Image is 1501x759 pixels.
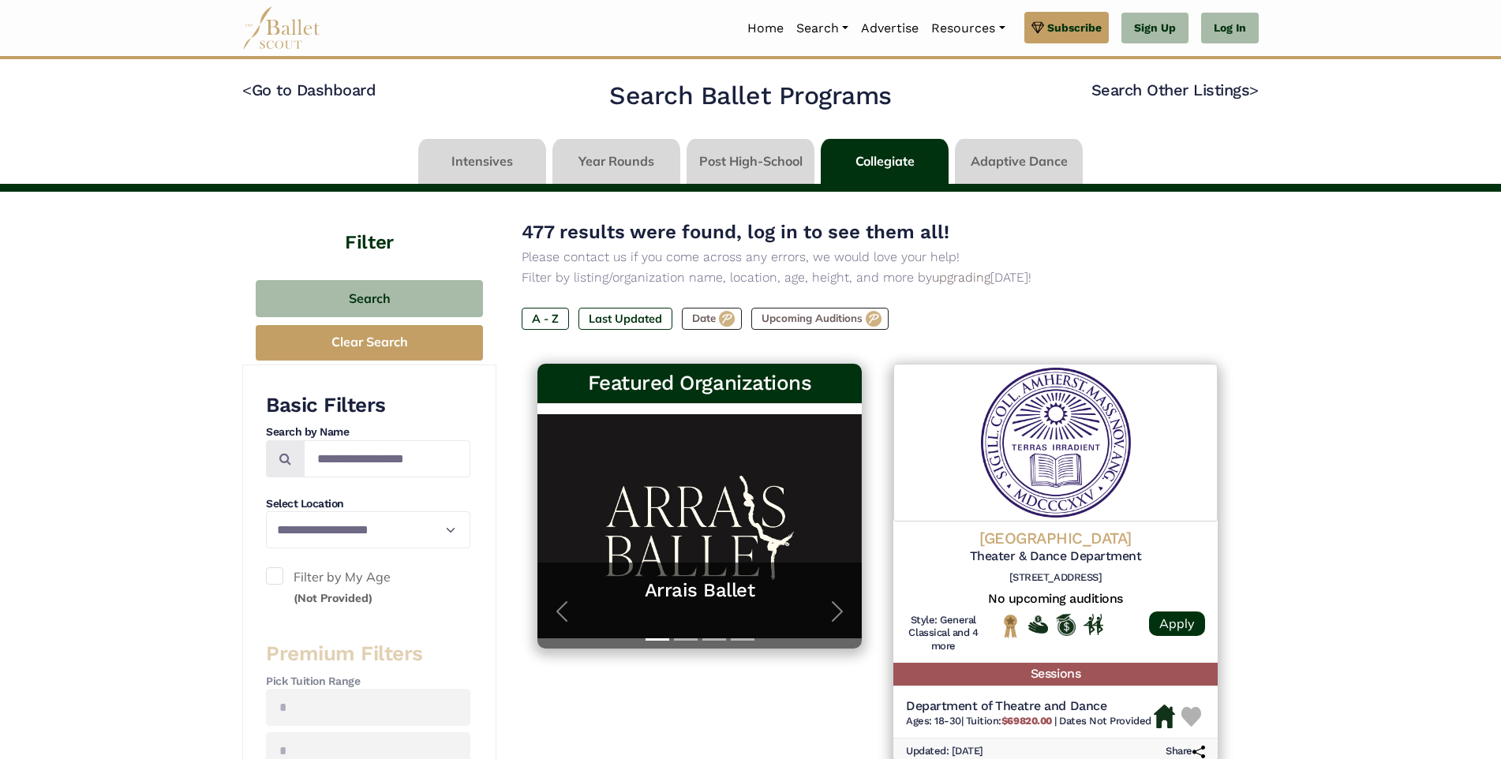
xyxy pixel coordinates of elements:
img: gem.svg [1031,19,1044,36]
span: Subscribe [1047,19,1102,36]
h6: Updated: [DATE] [906,745,983,758]
span: Tuition: [966,715,1054,727]
span: Dates Not Provided [1059,715,1151,727]
img: In Person [1084,614,1103,634]
label: A - Z [522,308,569,330]
img: Offers Scholarship [1056,614,1076,636]
h5: Department of Theatre and Dance [906,698,1151,715]
input: Search by names... [304,440,470,477]
a: Search [790,12,855,45]
h6: Share [1166,745,1205,758]
p: Please contact us if you come across any errors, we would love your help! [522,247,1233,267]
button: Search [256,280,483,317]
a: Resources [925,12,1011,45]
button: Slide 1 [646,630,669,649]
li: Post High-School [683,139,818,184]
span: 477 results were found, log in to see them all! [522,221,949,243]
label: Last Updated [578,308,672,330]
button: Slide 4 [731,630,754,649]
button: Slide 3 [702,630,726,649]
h4: Pick Tuition Range [266,674,470,690]
h4: Search by Name [266,424,470,440]
code: < [242,80,252,99]
label: Upcoming Auditions [751,308,889,330]
p: Filter by listing/organization name, location, age, height, and more by [DATE]! [522,267,1233,288]
img: Offers Financial Aid [1028,615,1048,633]
a: Subscribe [1024,12,1109,43]
a: upgrading [932,270,990,285]
a: Search Other Listings> [1091,80,1259,99]
img: Housing Available [1154,705,1175,728]
h4: [GEOGRAPHIC_DATA] [906,528,1205,548]
label: Filter by My Age [266,567,470,608]
h6: [STREET_ADDRESS] [906,571,1205,585]
a: Sign Up [1121,13,1188,44]
code: > [1249,80,1259,99]
h5: Theater & Dance Department [906,548,1205,565]
h3: Premium Filters [266,641,470,667]
h3: Featured Organizations [550,370,849,397]
li: Year Rounds [549,139,683,184]
li: Adaptive Dance [952,139,1086,184]
h3: Basic Filters [266,392,470,419]
h4: Select Location [266,496,470,512]
a: Apply [1149,611,1205,636]
h5: Sessions [893,663,1218,686]
img: National [1001,614,1020,638]
img: Logo [893,364,1218,522]
span: Ages: 18-30 [906,715,961,727]
li: Collegiate [818,139,952,184]
a: Arrais Ballet [553,578,846,603]
label: Date [682,308,742,330]
h5: No upcoming auditions [906,591,1205,608]
h6: Style: General Classical and 4 more [906,614,981,654]
button: Slide 2 [674,630,698,649]
img: Heart [1181,707,1201,727]
h6: | | [906,715,1151,728]
a: Home [741,12,790,45]
h2: Search Ballet Programs [609,80,891,113]
a: Log In [1201,13,1259,44]
li: Intensives [415,139,549,184]
h4: Filter [242,192,496,256]
small: (Not Provided) [294,591,372,605]
button: Clear Search [256,325,483,361]
b: $69820.00 [1001,715,1052,727]
a: Advertise [855,12,925,45]
a: <Go to Dashboard [242,80,376,99]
